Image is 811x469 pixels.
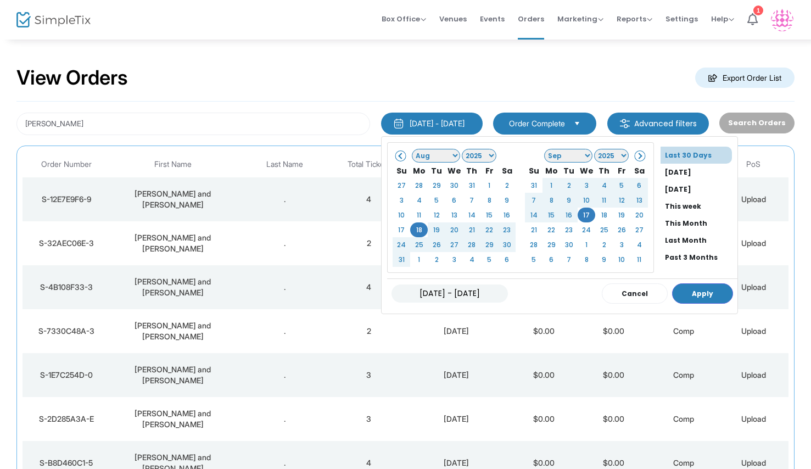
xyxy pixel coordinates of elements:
[630,208,648,222] td: 20
[463,237,480,252] td: 28
[741,194,766,204] span: Upload
[498,237,516,252] td: 30
[498,208,516,222] td: 16
[334,177,404,221] td: 4
[480,252,498,267] td: 5
[463,208,480,222] td: 14
[661,164,737,181] li: [DATE]
[393,118,404,129] img: monthly
[746,160,760,169] span: PoS
[579,397,648,441] td: $0.00
[560,237,578,252] td: 30
[525,193,542,208] td: 7
[753,5,763,15] div: 1
[673,414,694,423] span: Comp
[239,282,331,293] div: .
[428,193,445,208] td: 5
[617,14,652,24] span: Reports
[542,163,560,178] th: Mo
[410,178,428,193] td: 28
[428,252,445,267] td: 2
[578,163,595,178] th: We
[665,5,698,33] span: Settings
[445,163,463,178] th: We
[560,252,578,267] td: 7
[630,193,648,208] td: 13
[428,208,445,222] td: 12
[525,237,542,252] td: 28
[406,414,506,425] div: 9/9/2025
[518,5,544,33] span: Orders
[595,208,613,222] td: 18
[445,237,463,252] td: 27
[410,222,428,237] td: 18
[525,163,542,178] th: Su
[525,252,542,267] td: 5
[630,163,648,178] th: Sa
[391,284,508,303] input: MM/DD/YYYY - MM/DD/YYYY
[113,364,233,386] div: R. James and Jocelyn Kravitz
[480,208,498,222] td: 15
[613,193,630,208] td: 12
[661,198,737,215] li: This week
[578,222,595,237] td: 24
[741,238,766,248] span: Upload
[498,178,516,193] td: 2
[334,152,404,177] th: Total Tickets
[16,66,128,90] h2: View Orders
[672,283,733,304] button: Apply
[382,14,426,24] span: Box Office
[445,222,463,237] td: 20
[661,266,737,283] li: Past 12 Months
[498,193,516,208] td: 9
[542,222,560,237] td: 22
[445,208,463,222] td: 13
[410,237,428,252] td: 25
[25,370,107,381] div: S-1E7C254D-0
[542,193,560,208] td: 8
[41,160,92,169] span: Order Number
[113,408,233,430] div: R. James and Jocelyn Kravitz
[613,222,630,237] td: 26
[661,249,737,266] li: Past 3 Months
[579,309,648,353] td: $0.00
[595,193,613,208] td: 11
[239,414,331,425] div: .
[525,222,542,237] td: 21
[595,252,613,267] td: 9
[463,178,480,193] td: 31
[410,163,428,178] th: Mo
[25,194,107,205] div: S-12E7E9F6-9
[613,178,630,193] td: 5
[619,118,630,129] img: filter
[393,178,410,193] td: 27
[542,178,560,193] td: 1
[410,118,465,129] div: [DATE] - [DATE]
[154,160,192,169] span: First Name
[560,222,578,237] td: 23
[661,215,737,232] li: This Month
[410,252,428,267] td: 1
[25,326,107,337] div: S-7330C48A-3
[695,68,795,88] m-button: Export Order List
[480,193,498,208] td: 8
[741,414,766,423] span: Upload
[661,147,732,164] li: Last 30 Days
[463,222,480,237] td: 21
[393,163,410,178] th: Su
[25,282,107,293] div: S-4B108F33-3
[480,237,498,252] td: 29
[595,237,613,252] td: 2
[613,163,630,178] th: Fr
[239,457,331,468] div: .
[661,232,737,249] li: Last Month
[578,237,595,252] td: 1
[525,178,542,193] td: 31
[578,208,595,222] td: 17
[595,163,613,178] th: Th
[113,320,233,342] div: Leonard and Barbara Roth
[393,237,410,252] td: 24
[406,370,506,381] div: 9/9/2025
[560,193,578,208] td: 9
[463,193,480,208] td: 7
